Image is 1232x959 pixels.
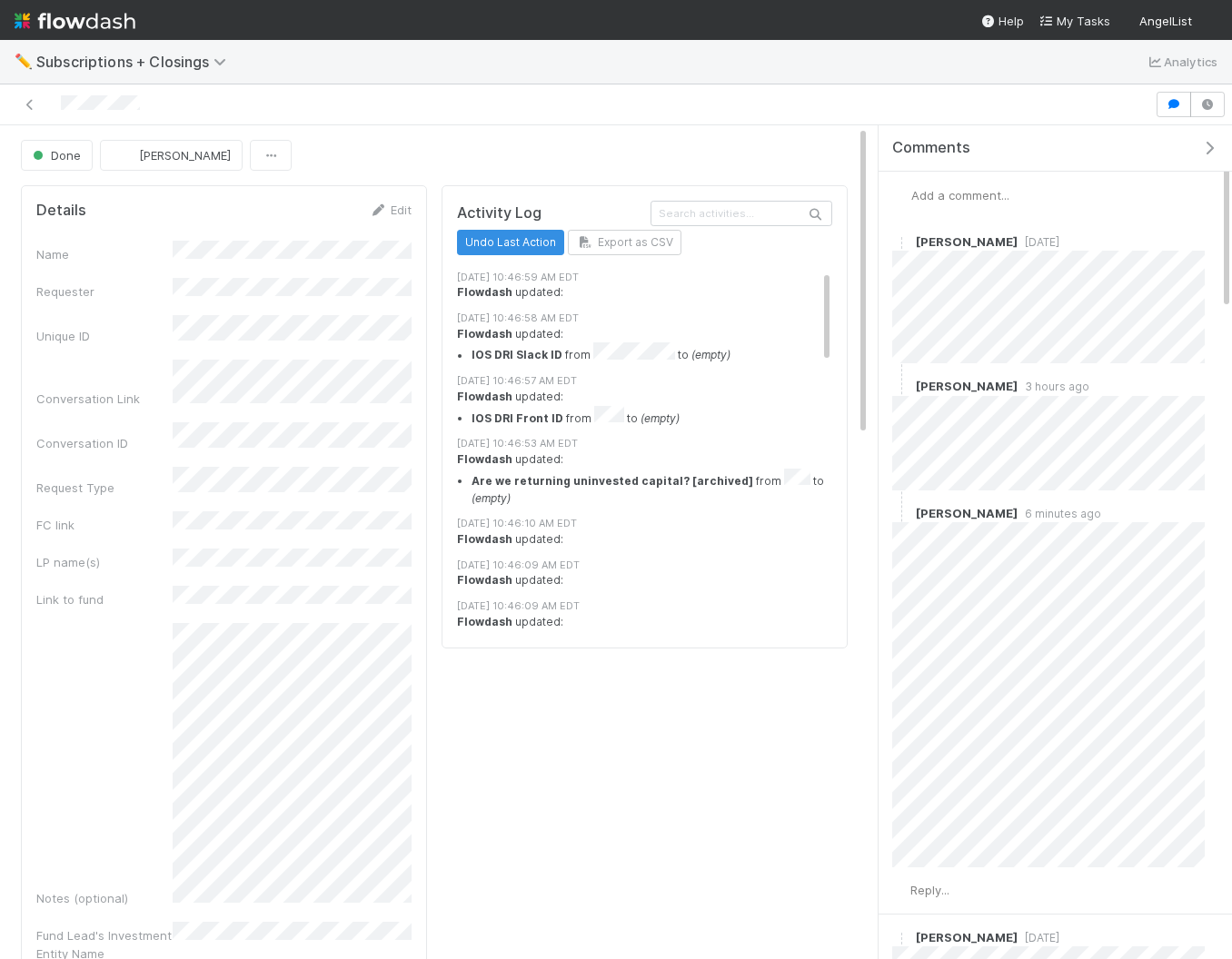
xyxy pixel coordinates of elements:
span: ✏️ [15,54,33,69]
div: Help [980,12,1024,30]
div: [DATE] 10:46:58 AM EDT [457,311,832,326]
input: Search activities... [651,201,832,225]
div: [DATE] 10:46:53 AM EDT [457,436,832,451]
em: (empty) [472,491,511,505]
div: [DATE] 10:46:10 AM EDT [457,516,832,531]
div: updated: [457,389,832,427]
img: avatar_04f2f553-352a-453f-b9fb-c6074dc60769.png [892,504,910,522]
img: avatar_04f2f553-352a-453f-b9fb-c6074dc60769.png [115,146,134,164]
strong: Flowdash [457,532,512,546]
img: avatar_18c010e4-930e-4480-823a-7726a265e9dd.png [892,378,910,396]
div: [DATE] 10:46:57 AM EDT [457,373,832,389]
strong: Flowdash [457,327,512,341]
span: [DATE] [1018,235,1059,249]
span: 6 minutes ago [1018,507,1101,520]
li: from to [472,406,832,428]
h5: Details [36,202,86,220]
div: [DATE] 10:46:09 AM EDT [457,598,832,614]
span: Done [29,148,81,163]
a: Analytics [1146,51,1217,73]
em: (empty) [641,411,680,425]
img: avatar_18c010e4-930e-4480-823a-7726a265e9dd.png [892,882,910,900]
img: avatar_18c010e4-930e-4480-823a-7726a265e9dd.png [892,232,910,251]
strong: Flowdash [457,573,512,587]
strong: Flowdash [457,285,512,299]
span: Add a comment... [911,188,1009,203]
div: updated: [457,572,832,588]
div: Link to fund [36,590,173,608]
img: avatar_18c010e4-930e-4480-823a-7726a265e9dd.png [1199,13,1217,31]
strong: Are we returning uninvested capital? [archived] [472,474,753,488]
img: avatar_18c010e4-930e-4480-823a-7726a265e9dd.png [893,186,911,204]
div: [DATE] 10:46:09 AM EDT [457,558,832,573]
span: Comments [892,139,970,157]
li: from to [472,469,832,507]
div: Notes (optional) [36,889,173,907]
div: Request Type [36,479,173,497]
span: AngelList [1139,14,1192,28]
div: [DATE] 10:46:59 AM EDT [457,270,832,285]
strong: IOS DRI Front ID [472,411,563,425]
div: updated: [457,614,832,630]
button: Undo Last Action [457,230,564,255]
div: updated: [457,531,832,548]
div: updated: [457,451,832,507]
strong: Flowdash [457,452,512,466]
button: Export as CSV [568,230,681,255]
strong: IOS DRI Slack ID [472,349,562,362]
div: LP name(s) [36,553,173,571]
a: My Tasks [1038,12,1110,30]
img: logo-inverted-e16ddd16eac7371096b0.svg [15,5,135,36]
span: [PERSON_NAME] [916,234,1018,249]
span: Reply... [910,883,949,897]
strong: Flowdash [457,390,512,403]
span: [PERSON_NAME] [916,506,1018,520]
div: updated: [457,284,832,301]
span: [PERSON_NAME] [139,148,231,163]
strong: Flowdash [457,615,512,628]
span: Subscriptions + Closings [36,53,235,71]
span: [DATE] [1018,931,1059,944]
div: Conversation ID [36,434,173,452]
span: [PERSON_NAME] [916,379,1018,393]
button: [PERSON_NAME] [100,140,243,171]
div: Unique ID [36,327,173,345]
div: updated: [457,326,832,364]
li: from to [472,342,832,364]
a: Edit [369,203,412,217]
div: Conversation Link [36,390,173,408]
span: 3 hours ago [1018,380,1089,393]
em: (empty) [691,349,730,362]
h5: Activity Log [457,204,647,222]
div: Requester [36,282,173,301]
div: Name [36,245,173,263]
span: My Tasks [1038,14,1110,28]
div: FC link [36,516,173,534]
img: avatar_18c010e4-930e-4480-823a-7726a265e9dd.png [892,928,910,946]
button: Done [21,140,93,171]
span: [PERSON_NAME] [916,930,1018,944]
